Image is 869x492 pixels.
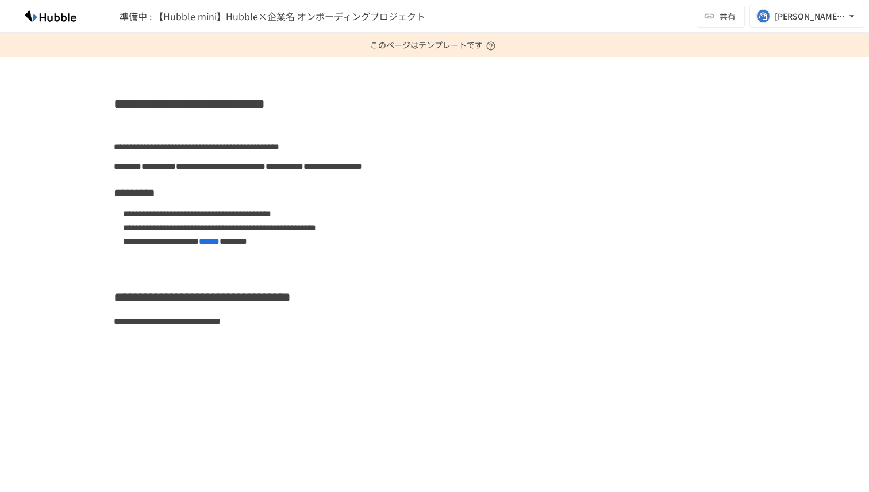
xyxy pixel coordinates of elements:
button: 共有 [697,5,745,28]
span: 準備中 : 【Hubble mini】Hubble×企業名 オンボーディングプロジェクト [120,9,425,23]
p: このページはテンプレートです [370,33,499,57]
div: [PERSON_NAME][EMAIL_ADDRESS][PERSON_NAME][DOMAIN_NAME] [775,9,846,24]
img: HzDRNkGCf7KYO4GfwKnzITak6oVsp5RHeZBEM1dQFiQ [14,7,87,25]
span: 共有 [720,10,736,22]
button: [PERSON_NAME][EMAIL_ADDRESS][PERSON_NAME][DOMAIN_NAME] [749,5,864,28]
